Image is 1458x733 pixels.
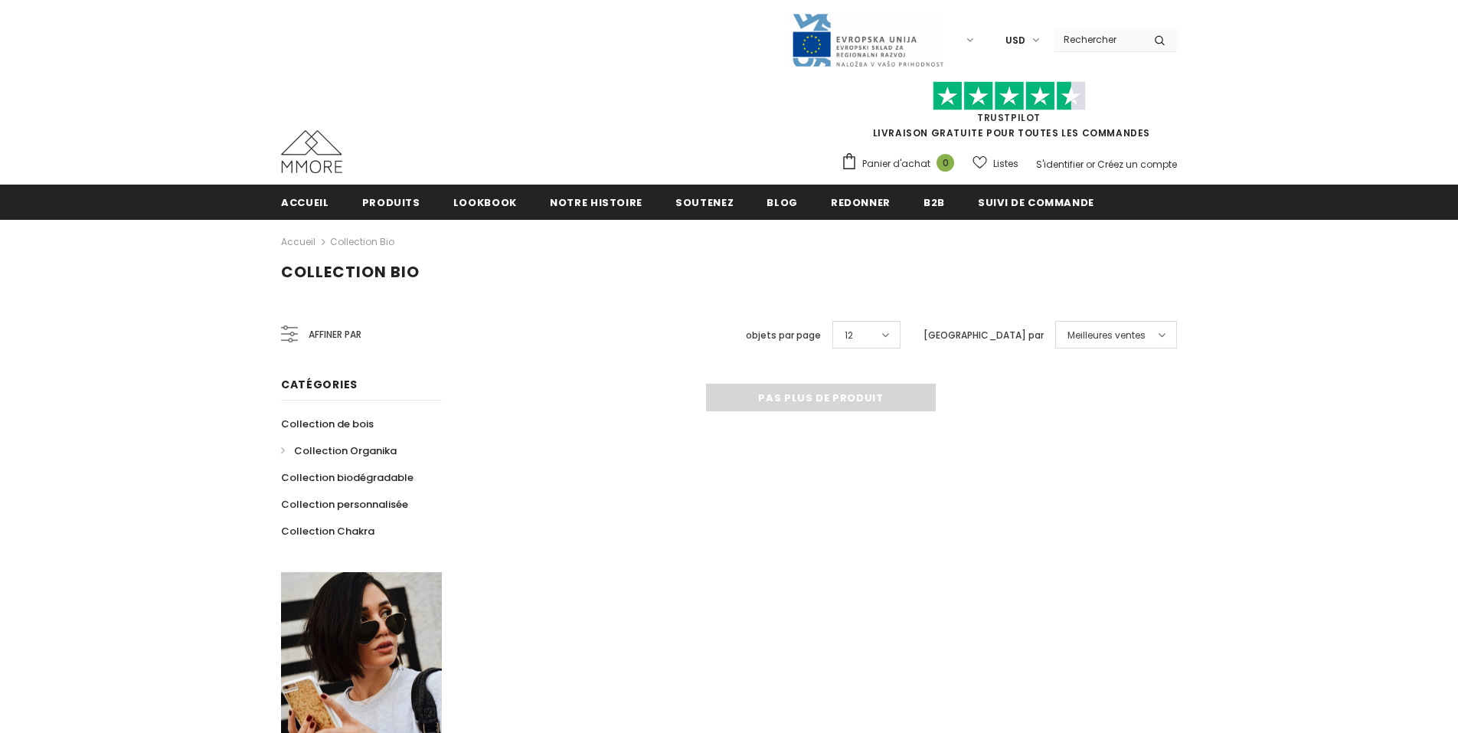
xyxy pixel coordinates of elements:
span: 0 [937,154,954,172]
a: Collection personnalisée [281,491,408,518]
a: Panier d'achat 0 [841,152,962,175]
label: objets par page [746,328,821,343]
span: Listes [993,156,1018,172]
a: Lookbook [453,185,517,219]
span: Collection biodégradable [281,470,414,485]
span: Accueil [281,195,329,210]
a: Créez un compte [1097,158,1177,171]
span: Notre histoire [550,195,642,210]
a: Produits [362,185,420,219]
span: Affiner par [309,326,361,343]
a: Redonner [831,185,891,219]
img: Cas MMORE [281,130,342,173]
span: B2B [924,195,945,210]
span: LIVRAISON GRATUITE POUR TOUTES LES COMMANDES [841,88,1177,139]
a: Listes [973,150,1018,177]
span: Collection Organika [294,443,397,458]
input: Search Site [1054,28,1143,51]
a: Collection Bio [330,235,394,248]
a: S'identifier [1036,158,1084,171]
a: Javni Razpis [791,33,944,46]
span: Collection personnalisée [281,497,408,512]
a: soutenez [675,185,734,219]
a: TrustPilot [977,111,1041,124]
span: Suivi de commande [978,195,1094,210]
span: Redonner [831,195,891,210]
span: Panier d'achat [862,156,930,172]
span: Catégories [281,377,358,392]
span: USD [1005,33,1025,48]
a: Accueil [281,185,329,219]
img: Faites confiance aux étoiles pilotes [933,81,1086,111]
span: Lookbook [453,195,517,210]
span: Meilleures ventes [1067,328,1146,343]
a: B2B [924,185,945,219]
span: 12 [845,328,853,343]
a: Collection de bois [281,411,374,437]
a: Suivi de commande [978,185,1094,219]
a: Collection Chakra [281,518,374,545]
span: Produits [362,195,420,210]
span: Collection de bois [281,417,374,431]
img: Javni Razpis [791,12,944,68]
span: or [1086,158,1095,171]
a: Collection biodégradable [281,464,414,491]
label: [GEOGRAPHIC_DATA] par [924,328,1044,343]
span: Collection Chakra [281,524,374,538]
span: Blog [767,195,798,210]
span: soutenez [675,195,734,210]
a: Accueil [281,233,315,251]
a: Notre histoire [550,185,642,219]
span: Collection Bio [281,261,420,283]
a: Collection Organika [281,437,397,464]
a: Blog [767,185,798,219]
